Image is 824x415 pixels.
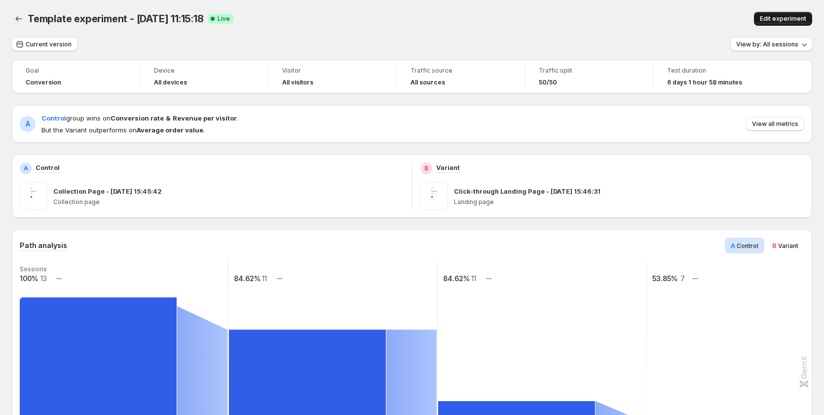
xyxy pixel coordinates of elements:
text: 11 [471,274,476,283]
button: View all metrics [746,117,804,131]
span: But the Variant outperforms on . [41,125,238,135]
text: 100% [20,274,38,283]
span: B [772,242,777,249]
p: Click-through Landing Page - [DATE] 15:46:31 [454,186,600,196]
img: Collection Page - Aug 28, 15:45:42 [20,182,47,210]
text: 7 [680,274,685,283]
span: group wins on . [41,114,238,122]
span: Template experiment - [DATE] 11:15:18 [28,13,204,25]
text: 11 [262,274,267,283]
h3: Path analysis [20,241,67,250]
text: 84.62% [234,274,261,283]
p: Landing page [454,198,805,206]
h2: B [424,165,428,172]
p: Collection Page - [DATE] 15:45:42 [53,186,162,196]
text: 13 [40,274,47,283]
strong: Conversion rate [111,114,164,122]
a: VisitorAll visitors [282,66,382,87]
span: Current version [26,41,72,48]
span: Live [218,15,230,23]
strong: & [166,114,171,122]
h4: All visitors [282,79,313,86]
span: 50/50 [539,79,557,86]
span: Edit experiment [760,15,806,23]
span: Visitor [282,67,382,75]
p: Control [36,163,60,172]
a: Traffic split50/50 [539,66,639,87]
text: 84.62% [443,274,470,283]
h2: A [26,119,30,129]
h4: All devices [154,79,187,86]
a: Traffic sourceAll sources [411,66,511,87]
button: View by: All sessions [730,38,812,51]
span: Goal [26,67,126,75]
span: Control [737,242,758,249]
button: Edit experiment [754,12,812,26]
a: DeviceAll devices [154,66,254,87]
strong: Average order value [137,126,203,134]
span: Control [41,114,66,122]
span: Variant [778,242,798,249]
img: Click-through Landing Page - Aug 28, 15:46:31 [420,182,448,210]
button: Current version [12,38,77,51]
span: Traffic source [411,67,511,75]
span: Device [154,67,254,75]
h4: All sources [411,79,445,86]
text: 53.85% [652,274,677,283]
span: A [731,242,735,249]
span: Traffic split [539,67,639,75]
span: View by: All sessions [736,41,798,48]
span: 6 days 1 hour 58 minutes [667,79,742,86]
a: GoalConversion [26,66,126,87]
button: Back [12,12,26,26]
span: Conversion [26,79,61,86]
span: Test duration [667,67,768,75]
span: View all metrics [752,120,798,128]
p: Variant [436,163,460,172]
strong: Revenue per visitor [173,114,237,122]
text: Sessions [20,265,47,273]
p: Collection page [53,198,404,206]
h2: A [24,165,28,172]
a: Test duration6 days 1 hour 58 minutes [667,66,768,87]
